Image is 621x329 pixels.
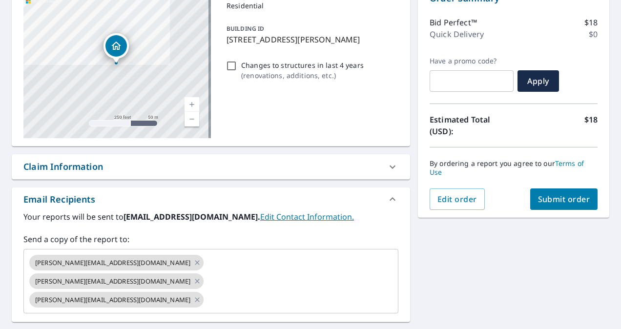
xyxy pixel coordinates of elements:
a: EditContactInfo [260,211,354,222]
p: $18 [584,114,598,137]
div: Claim Information [23,160,103,173]
p: Residential [227,0,394,11]
span: [PERSON_NAME][EMAIL_ADDRESS][DOMAIN_NAME] [29,295,196,305]
div: Claim Information [12,154,410,179]
div: [PERSON_NAME][EMAIL_ADDRESS][DOMAIN_NAME] [29,273,204,289]
p: Quick Delivery [430,28,484,40]
div: [PERSON_NAME][EMAIL_ADDRESS][DOMAIN_NAME] [29,292,204,308]
p: [STREET_ADDRESS][PERSON_NAME] [227,34,394,45]
p: BUILDING ID [227,24,264,33]
label: Have a promo code? [430,57,514,65]
button: Submit order [530,188,598,210]
a: Current Level 17, Zoom In [185,97,199,112]
p: $18 [584,17,598,28]
div: [PERSON_NAME][EMAIL_ADDRESS][DOMAIN_NAME] [29,255,204,270]
p: $0 [589,28,598,40]
button: Apply [517,70,559,92]
div: Email Recipients [23,193,95,206]
a: Current Level 17, Zoom Out [185,112,199,126]
span: Edit order [437,194,477,205]
p: Estimated Total (USD): [430,114,514,137]
p: Changes to structures in last 4 years [241,60,364,70]
label: Send a copy of the report to: [23,233,398,245]
div: Email Recipients [12,187,410,211]
span: Submit order [538,194,590,205]
a: Terms of Use [430,159,584,177]
span: [PERSON_NAME][EMAIL_ADDRESS][DOMAIN_NAME] [29,277,196,286]
b: [EMAIL_ADDRESS][DOMAIN_NAME]. [124,211,260,222]
label: Your reports will be sent to [23,211,398,223]
span: Apply [525,76,551,86]
p: ( renovations, additions, etc. ) [241,70,364,81]
button: Edit order [430,188,485,210]
p: By ordering a report you agree to our [430,159,598,177]
p: Bid Perfect™ [430,17,477,28]
div: Dropped pin, building 1, Residential property, 422 Keats Rd Huntingdon Valley, PA 19006 [103,33,129,63]
span: [PERSON_NAME][EMAIL_ADDRESS][DOMAIN_NAME] [29,258,196,267]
